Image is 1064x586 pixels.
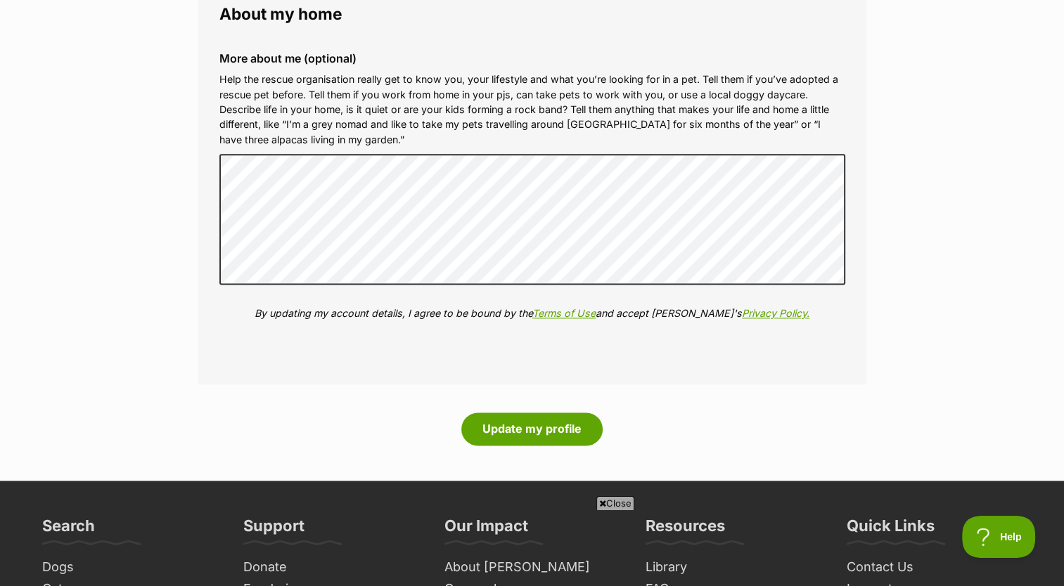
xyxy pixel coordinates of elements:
h3: Search [42,516,95,544]
legend: About my home [219,5,845,23]
h3: Quick Links [847,516,935,544]
iframe: Advertisement [276,516,788,579]
iframe: Help Scout Beacon - Open [962,516,1036,558]
p: Help the rescue organisation really get to know you, your lifestyle and what you’re looking for i... [219,72,845,147]
a: Terms of Use [532,307,596,319]
span: Close [596,496,634,510]
h3: Support [243,516,305,544]
button: Update my profile [461,412,603,445]
p: By updating my account details, I agree to be bound by the and accept [PERSON_NAME]'s [219,306,845,320]
label: More about me (optional) [219,52,845,65]
a: Contact Us [841,556,1028,578]
a: Dogs [37,556,224,578]
a: Donate [238,556,425,578]
a: Privacy Policy. [742,307,809,319]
